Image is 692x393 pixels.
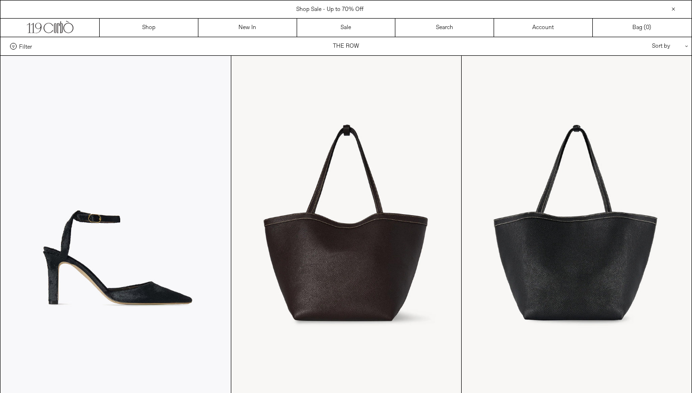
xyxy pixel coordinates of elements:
[646,23,651,32] span: )
[100,19,198,37] a: Shop
[596,37,682,55] div: Sort by
[646,24,649,31] span: 0
[19,43,32,50] span: Filter
[593,19,692,37] a: Bag ()
[494,19,593,37] a: Account
[296,6,363,13] a: Shop Sale - Up to 70% Off
[198,19,297,37] a: New In
[297,19,396,37] a: Sale
[395,19,494,37] a: Search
